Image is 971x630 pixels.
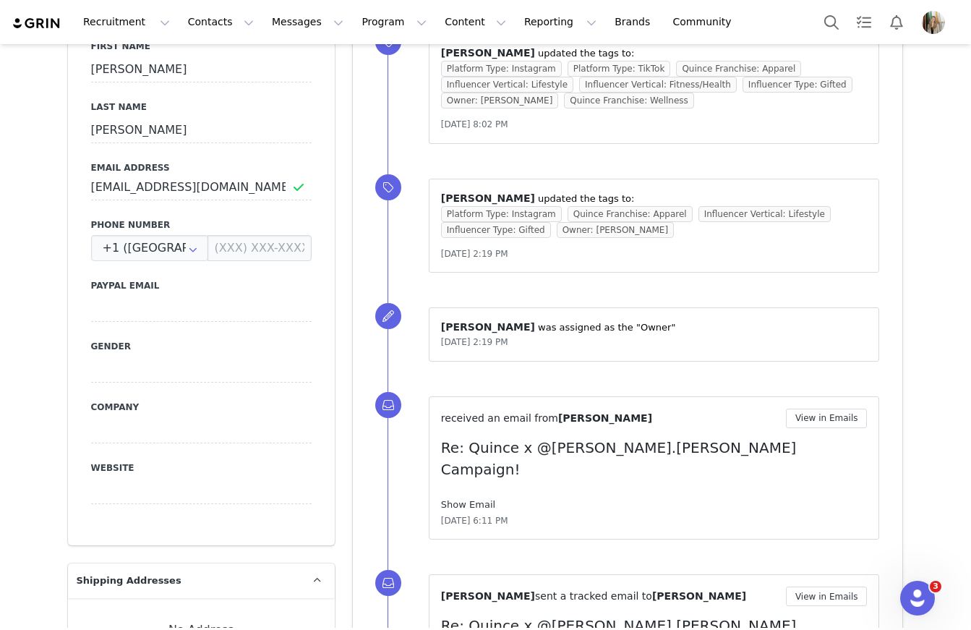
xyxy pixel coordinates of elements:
[91,401,312,414] label: Company
[441,61,562,77] span: Platform Type: Instagram
[652,590,746,602] span: [PERSON_NAME]
[564,93,693,108] span: Quince Franchise: Wellness
[535,590,652,602] span: sent a tracked email to
[208,235,312,261] input: (XXX) XXX-XXXX
[441,77,573,93] span: Influencer Vertical: Lifestyle
[91,161,312,174] label: Email Address
[881,6,912,38] button: Notifications
[922,11,945,34] img: 24dc0699-fc21-4d94-ae4b-ce6d4e461e0b.jpg
[441,249,508,259] span: [DATE] 2:19 PM
[441,590,535,602] span: [PERSON_NAME]
[91,340,312,353] label: Gender
[786,587,868,606] button: View in Emails
[606,6,663,38] a: Brands
[77,574,181,588] span: Shipping Addresses
[441,206,562,222] span: Platform Type: Instagram
[743,77,852,93] span: Influencer Type: Gifted
[557,222,675,238] span: Owner: [PERSON_NAME]
[91,279,312,292] label: Paypal Email
[900,581,935,616] iframe: Intercom live chat
[441,321,535,333] span: [PERSON_NAME]
[436,6,515,38] button: Content
[848,6,880,38] a: Tasks
[74,6,179,38] button: Recruitment
[91,40,312,53] label: First Name
[91,235,208,261] input: Country
[91,461,312,474] label: Website
[441,192,535,204] span: [PERSON_NAME]
[913,11,959,34] button: Profile
[12,17,62,30] img: grin logo
[786,409,868,428] button: View in Emails
[441,514,508,527] span: [DATE] 6:11 PM
[676,61,801,77] span: Quince Franchise: Apparel
[441,437,868,480] p: Re: Quince x @[PERSON_NAME].[PERSON_NAME] Campaign!
[263,6,352,38] button: Messages
[816,6,847,38] button: Search
[441,412,558,424] span: received an email from
[664,6,747,38] a: Community
[579,77,737,93] span: Influencer Vertical: Fitness/Health
[441,499,495,510] a: Show Email
[441,93,559,108] span: Owner: [PERSON_NAME]
[558,412,652,424] span: [PERSON_NAME]
[441,47,535,59] span: [PERSON_NAME]
[516,6,605,38] button: Reporting
[91,101,312,114] label: Last Name
[91,235,208,261] div: United States
[179,6,262,38] button: Contacts
[568,206,693,222] span: Quince Franchise: Apparel
[441,222,551,238] span: Influencer Type: Gifted
[568,61,671,77] span: Platform Type: TikTok
[353,6,435,38] button: Program
[441,337,508,347] span: [DATE] 2:19 PM
[441,119,508,129] span: [DATE] 8:02 PM
[441,191,868,206] p: ⁨ ⁩ updated the tags to:
[441,46,868,61] p: ⁨ ⁩ updated the tags to:
[930,581,941,592] span: 3
[698,206,831,222] span: Influencer Vertical: Lifestyle
[441,320,868,335] p: ⁨ ⁩ was assigned as the "Owner"
[91,218,312,231] label: Phone Number
[12,12,501,27] body: Rich Text Area. Press ALT-0 for help.
[91,174,312,200] input: Email Address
